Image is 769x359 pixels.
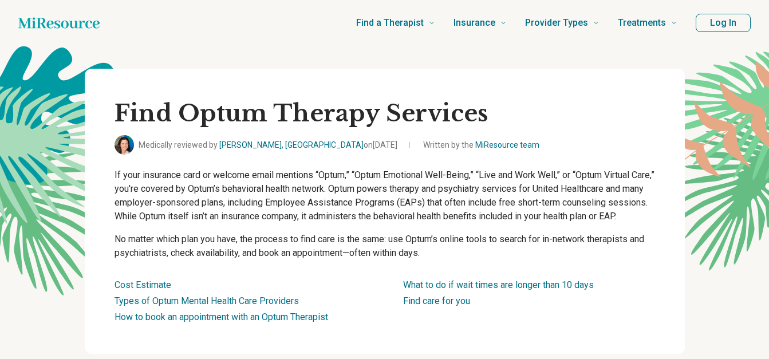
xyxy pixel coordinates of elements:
a: [PERSON_NAME], [GEOGRAPHIC_DATA] [219,140,364,149]
span: on [DATE] [364,140,397,149]
span: Treatments [618,15,666,31]
span: Provider Types [525,15,588,31]
a: How to book an appointment with an Optum Therapist [115,311,328,322]
a: What to do if wait times are longer than 10 days [403,279,594,290]
span: Medically reviewed by [139,139,397,151]
a: Find care for you [403,295,470,306]
a: MiResource team [475,140,539,149]
a: Types of Optum Mental Health Care Providers [115,295,299,306]
p: If your insurance card or welcome email mentions “Optum,” “Optum Emotional Well-Being,” “Live and... [115,168,655,223]
button: Log In [696,14,751,32]
a: Home page [18,11,100,34]
span: Written by the [423,139,539,151]
p: No matter which plan you have, the process to find care is the same: use Optum’s online tools to ... [115,232,655,260]
h1: Find Optum Therapy Services [115,98,655,128]
span: Find a Therapist [356,15,424,31]
a: Cost Estimate [115,279,171,290]
span: Insurance [453,15,495,31]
